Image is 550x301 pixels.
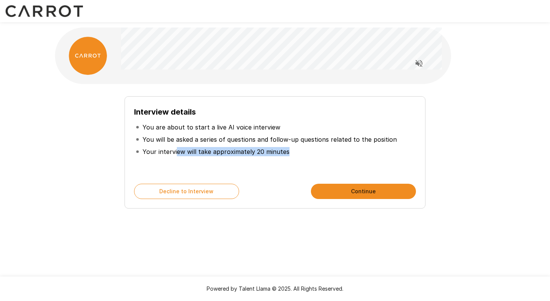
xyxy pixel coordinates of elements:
[142,135,397,144] p: You will be asked a series of questions and follow-up questions related to the position
[142,147,290,156] p: Your interview will take approximately 20 minutes
[142,123,280,132] p: You are about to start a live AI voice interview
[9,285,541,293] p: Powered by Talent Llama © 2025. All Rights Reserved.
[69,37,107,75] img: carrot_logo.png
[134,184,239,199] button: Decline to Interview
[411,56,427,71] button: Read questions aloud
[134,107,196,117] b: Interview details
[311,184,416,199] button: Continue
